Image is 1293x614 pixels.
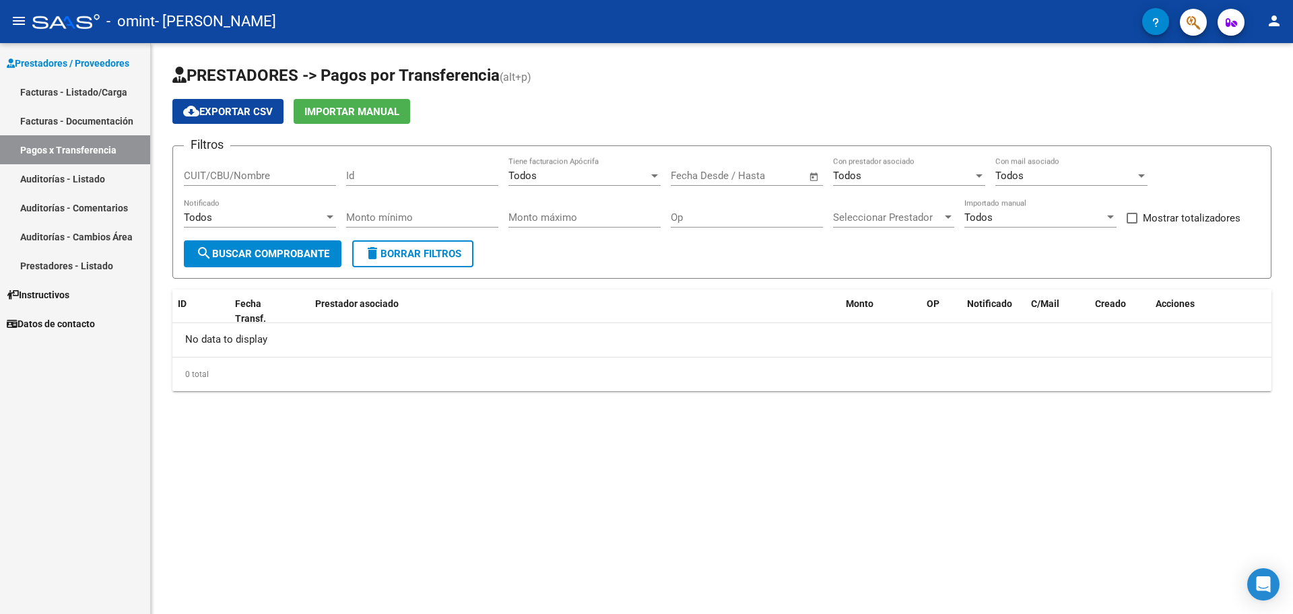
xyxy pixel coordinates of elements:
datatable-header-cell: Notificado [962,289,1026,334]
mat-icon: delete [364,245,380,261]
datatable-header-cell: ID [172,289,230,334]
input: Start date [671,170,715,182]
button: Open calendar [807,169,822,184]
span: - [PERSON_NAME] [155,7,276,36]
datatable-header-cell: Monto [840,289,921,334]
span: Todos [833,170,861,182]
datatable-header-cell: Fecha Transf. [230,289,290,334]
span: Datos de contacto [7,316,95,331]
span: C/Mail [1031,298,1059,309]
span: Mostrar totalizadores [1143,210,1240,226]
span: ID [178,298,187,309]
span: Importar Manual [304,106,399,118]
div: 0 total [172,357,1271,391]
mat-icon: search [196,245,212,261]
span: Creado [1095,298,1126,309]
span: Seleccionar Prestador [833,211,942,224]
button: Importar Manual [294,99,410,124]
mat-icon: person [1266,13,1282,29]
mat-icon: cloud_download [183,103,199,119]
span: Exportar CSV [183,106,273,118]
span: (alt+p) [500,71,531,83]
span: - omint [106,7,155,36]
datatable-header-cell: Prestador asociado [310,289,840,334]
span: Todos [184,211,212,224]
span: Acciones [1156,298,1195,309]
span: Notificado [967,298,1012,309]
datatable-header-cell: C/Mail [1026,289,1090,334]
input: End date [727,170,792,182]
span: Buscar Comprobante [196,248,329,260]
span: Todos [508,170,537,182]
mat-icon: menu [11,13,27,29]
datatable-header-cell: Creado [1090,289,1150,334]
button: Buscar Comprobante [184,240,341,267]
button: Borrar Filtros [352,240,473,267]
span: PRESTADORES -> Pagos por Transferencia [172,66,500,85]
span: OP [927,298,939,309]
span: Prestadores / Proveedores [7,56,129,71]
span: Instructivos [7,287,69,302]
h3: Filtros [184,135,230,154]
span: Prestador asociado [315,298,399,309]
span: Monto [846,298,873,309]
span: Todos [995,170,1024,182]
span: Fecha Transf. [235,298,266,325]
span: Todos [964,211,993,224]
datatable-header-cell: Acciones [1150,289,1271,334]
div: No data to display [172,323,1271,357]
datatable-header-cell: OP [921,289,962,334]
span: Borrar Filtros [364,248,461,260]
div: Open Intercom Messenger [1247,568,1280,601]
button: Exportar CSV [172,99,284,124]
